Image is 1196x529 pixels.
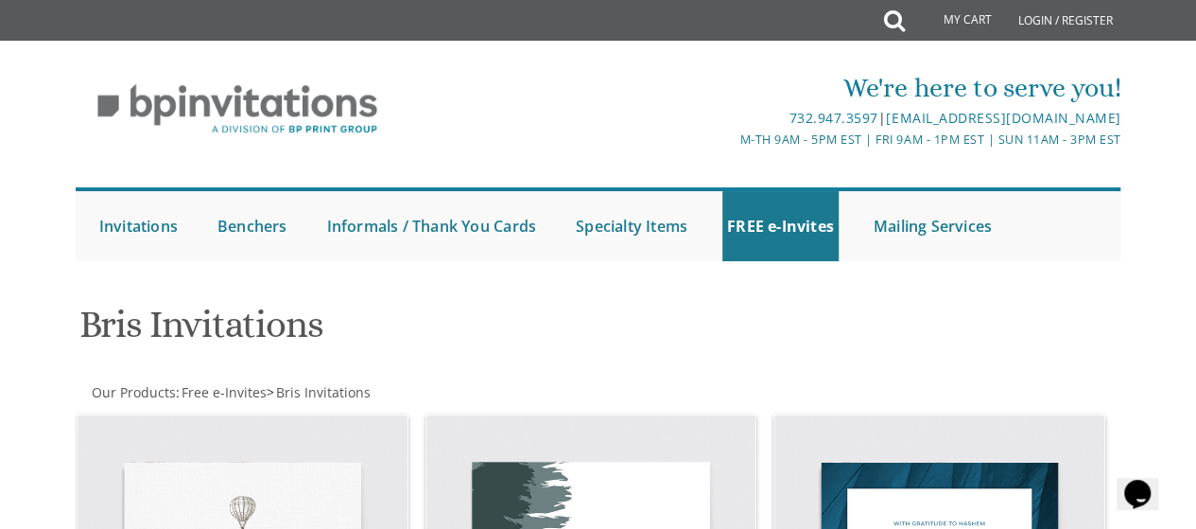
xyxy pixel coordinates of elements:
[869,191,997,261] a: Mailing Services
[274,383,371,401] a: Bris Invitations
[425,69,1120,107] div: We're here to serve you!
[425,107,1120,130] div: |
[886,109,1120,127] a: [EMAIL_ADDRESS][DOMAIN_NAME]
[571,191,692,261] a: Specialty Items
[90,383,176,401] a: Our Products
[903,2,1005,40] a: My Cart
[722,191,839,261] a: FREE e-Invites
[267,383,371,401] span: >
[789,109,878,127] a: 732.947.3597
[425,130,1120,150] div: M-Th 9am - 5pm EST | Fri 9am - 1pm EST | Sun 11am - 3pm EST
[276,383,371,401] span: Bris Invitations
[213,191,292,261] a: Benchers
[1117,453,1177,510] iframe: chat widget
[76,70,400,149] img: BP Invitation Loft
[95,191,182,261] a: Invitations
[180,383,267,401] a: Free e-Invites
[76,383,598,402] div: :
[182,383,267,401] span: Free e-Invites
[322,191,541,261] a: Informals / Thank You Cards
[79,304,762,360] h1: Bris Invitations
